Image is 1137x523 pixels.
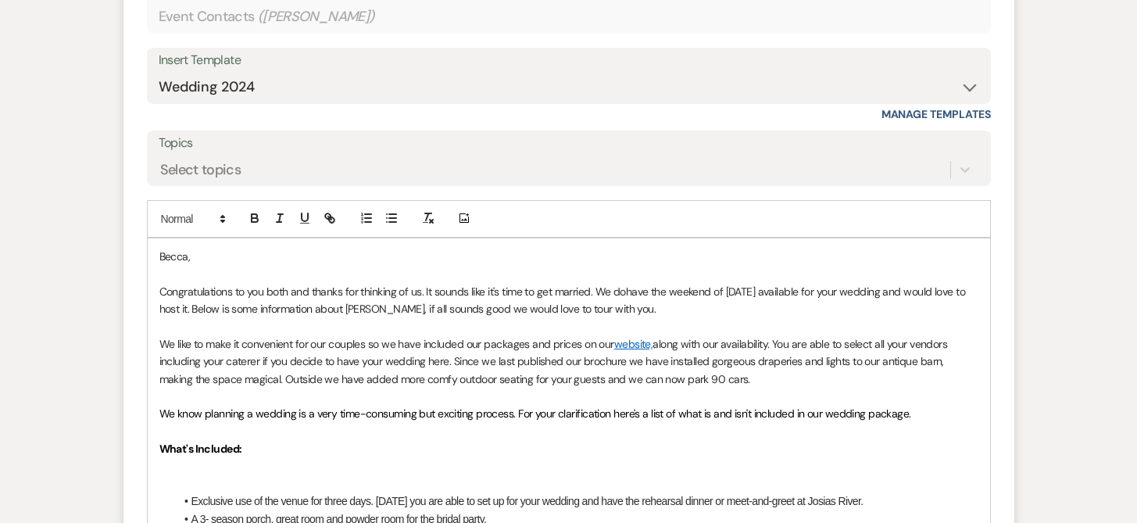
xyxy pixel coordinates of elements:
[159,283,978,318] p: Congratulations to you both and thanks for thinking of us. It sounds like it's time to get marrie...
[160,159,241,180] div: Select topics
[159,49,979,72] div: Insert Template
[159,2,979,32] div: Event Contacts
[881,107,991,121] a: Manage Templates
[159,248,978,265] p: Becca,
[159,132,979,155] label: Topics
[159,442,242,456] strong: What's Included:
[258,6,375,27] span: ( [PERSON_NAME] )
[175,493,978,510] li: Exclusive use of the venue for three days. [DATE] you are able to set up for your wedding and hav...
[159,407,911,421] span: We know planning a wedding is a very time-consuming but exciting process. For your clarification ...
[614,337,653,351] a: website,
[159,335,978,388] p: We like to make it convenient for our couples so we have included our packages and prices on our ...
